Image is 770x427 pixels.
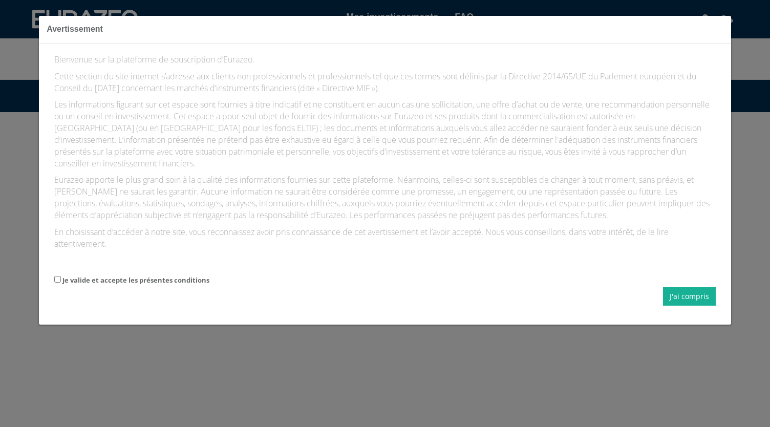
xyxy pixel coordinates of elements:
[54,226,716,250] p: En choisissant d’accéder à notre site, vous reconnaissez avoir pris connaissance de cet avertisse...
[54,174,716,221] p: Eurazeo apporte le plus grand soin à la qualité des informations fournies sur cette plateforme. N...
[663,287,716,306] button: J'ai compris
[54,99,716,169] p: Les informations figurant sur cet espace sont fournies à titre indicatif et ne constituent en auc...
[62,275,209,285] label: Je valide et accepte les présentes conditions
[47,24,723,35] h3: Avertissement
[54,71,716,94] p: Cette section du site internet s’adresse aux clients non professionnels et professionnels tel que...
[54,54,716,66] p: Bienvenue sur la plateforme de souscription d’Eurazeo.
